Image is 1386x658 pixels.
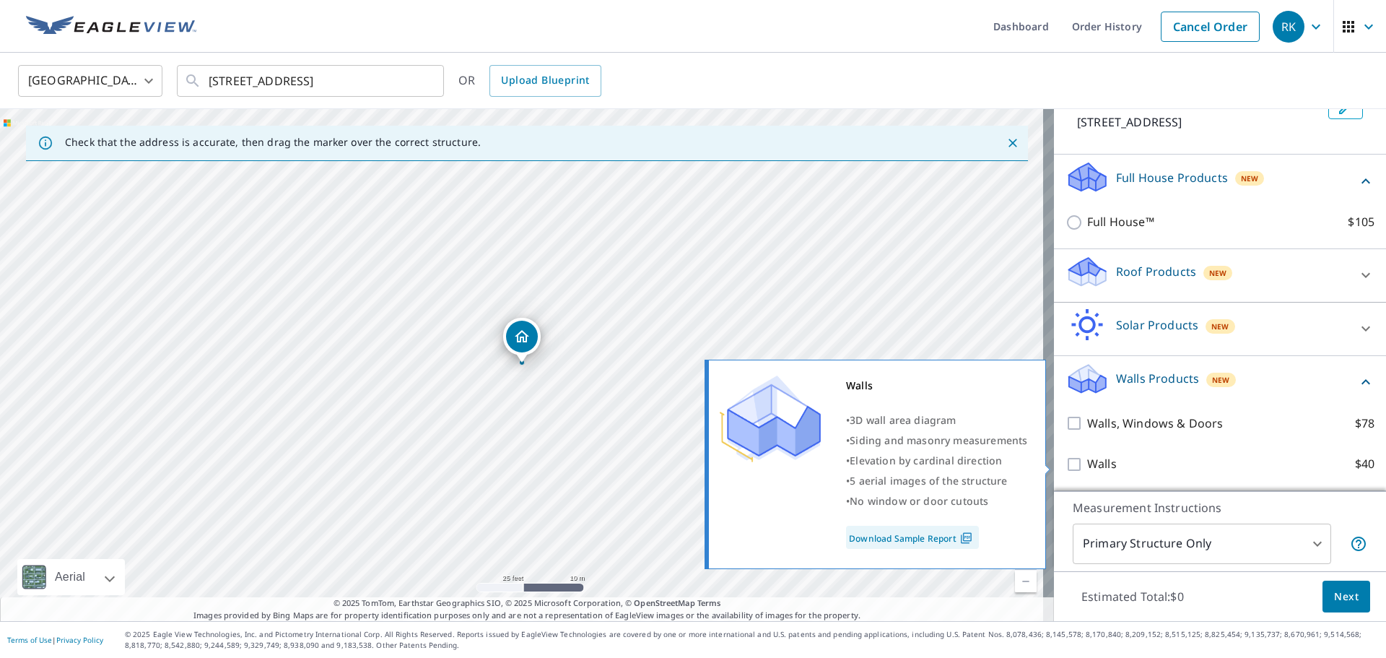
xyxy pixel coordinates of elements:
div: • [846,430,1027,451]
img: EV Logo [26,16,196,38]
p: Measurement Instructions [1073,499,1367,516]
span: Siding and masonry measurements [850,433,1027,447]
span: 5 aerial images of the structure [850,474,1007,488]
span: Next [1334,588,1359,606]
a: Terms [697,597,721,608]
a: Privacy Policy [56,635,103,645]
p: Full House™ [1087,213,1154,231]
a: Cancel Order [1161,12,1260,42]
p: Solar Products [1116,316,1198,334]
div: Primary Structure Only [1073,524,1331,564]
span: © 2025 TomTom, Earthstar Geographics SIO, © 2025 Microsoft Corporation, © [334,597,721,610]
p: | [7,636,103,644]
div: Walls [846,376,1027,396]
a: Download Sample Report [846,526,979,549]
div: Full House ProductsNew [1065,160,1374,202]
p: $78 [1355,415,1374,433]
span: New [1212,374,1230,386]
div: Solar ProductsNew [1065,308,1374,350]
div: • [846,471,1027,491]
p: Check that the address is accurate, then drag the marker over the correct structure. [65,136,481,149]
p: Full House Products [1116,169,1228,186]
input: Search by address or latitude-longitude [209,61,414,101]
p: Roof Products [1116,263,1196,280]
button: Close [1003,134,1022,152]
button: Next [1322,581,1370,613]
img: Premium [720,376,821,462]
p: $40 [1355,455,1374,473]
span: Elevation by cardinal direction [850,454,1002,467]
span: New [1211,321,1229,332]
span: Upload Blueprint [501,72,589,90]
span: New [1209,267,1227,279]
span: No window or door cutouts [850,494,988,508]
a: Current Level 20, Zoom Out [1015,571,1037,592]
a: OpenStreetMap [634,597,694,608]
div: Aerial [17,559,125,595]
div: [GEOGRAPHIC_DATA] [18,61,162,101]
div: Walls ProductsNew [1065,362,1374,403]
p: [STREET_ADDRESS] [1077,113,1322,131]
div: • [846,451,1027,471]
div: RK [1273,11,1304,43]
span: Your report will include only the primary structure on the property. For example, a detached gara... [1350,535,1367,553]
div: Dropped pin, building 1, Residential property, 4622 Race St Portsmouth, VA 23707 [503,318,541,363]
p: © 2025 Eagle View Technologies, Inc. and Pictometry International Corp. All Rights Reserved. Repo... [125,629,1379,651]
div: Roof ProductsNew [1065,255,1374,296]
p: Walls [1087,455,1117,473]
a: Upload Blueprint [489,65,601,97]
a: Terms of Use [7,635,52,645]
div: Aerial [51,559,90,595]
span: New [1241,173,1259,184]
p: Walls Products [1116,370,1199,387]
img: Pdf Icon [956,532,976,545]
span: 3D wall area diagram [850,413,956,427]
div: • [846,410,1027,430]
p: Estimated Total: $0 [1070,581,1195,612]
div: OR [458,65,601,97]
p: Walls, Windows & Doors [1087,415,1223,433]
div: • [846,491,1027,511]
p: $105 [1348,213,1374,231]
